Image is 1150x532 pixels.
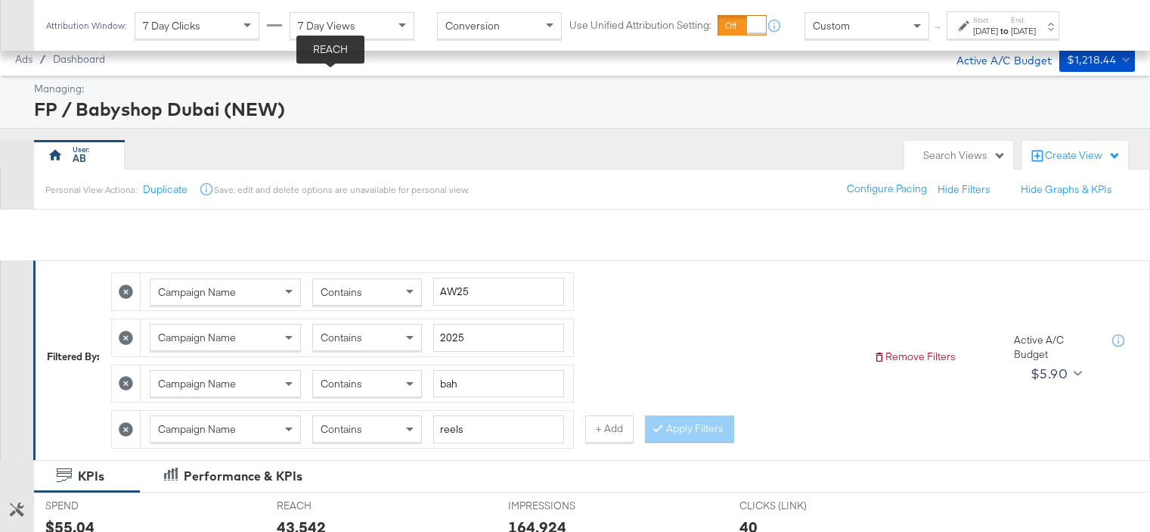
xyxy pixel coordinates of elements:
span: REACH [277,499,390,513]
span: Campaign Name [158,331,236,344]
span: Custom [813,19,850,33]
button: Duplicate [143,182,188,197]
div: Active A/C Budget [1014,333,1097,361]
span: 7 Day Views [298,19,355,33]
span: / [33,53,53,65]
div: $1,218.44 [1067,51,1117,70]
span: 7 Day Clicks [143,19,200,33]
div: Search Views [923,148,1006,163]
button: Hide Filters [938,182,990,197]
input: Enter a search term [433,370,564,398]
button: Configure Pacing [836,176,938,203]
label: End: [1011,15,1036,25]
button: $5.90 [1024,362,1085,386]
span: Conversion [445,19,500,33]
span: Campaign Name [158,422,236,436]
button: + Add [585,415,634,443]
div: Attribution Window: [45,20,127,31]
button: Remove Filters [873,350,956,364]
a: Dashboard [53,53,105,65]
div: Performance & KPIs [184,468,302,485]
strong: to [998,25,1011,36]
span: Contains [321,331,362,344]
div: [DATE] [1011,25,1036,37]
span: Campaign Name [158,285,236,299]
input: Enter a search term [433,415,564,443]
span: Contains [321,377,362,390]
div: FP / Babyshop Dubai (NEW) [34,96,1131,122]
span: ↑ [931,26,945,31]
span: Contains [321,422,362,436]
span: Ads [15,53,33,65]
button: $1,218.44 [1059,48,1135,72]
div: KPIs [78,468,104,485]
div: Active A/C Budget [941,48,1052,70]
span: SPEND [45,499,159,513]
span: Campaign Name [158,377,236,390]
div: Managing: [34,82,1131,96]
div: Personal View Actions: [45,184,137,196]
span: CLICKS (LINK) [739,499,853,513]
span: IMPRESSIONS [508,499,621,513]
span: Contains [321,285,362,299]
div: $5.90 [1031,362,1068,385]
button: Hide Graphs & KPIs [1021,182,1112,197]
div: Filtered By: [47,350,100,364]
div: Save, edit and delete options are unavailable for personal view. [214,184,469,196]
input: Enter a search term [433,324,564,352]
div: AB [73,151,86,166]
input: Enter a search term [433,278,564,306]
label: Start: [973,15,998,25]
div: Create View [1045,148,1121,163]
div: [DATE] [973,25,998,37]
label: Use Unified Attribution Setting: [569,18,711,33]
